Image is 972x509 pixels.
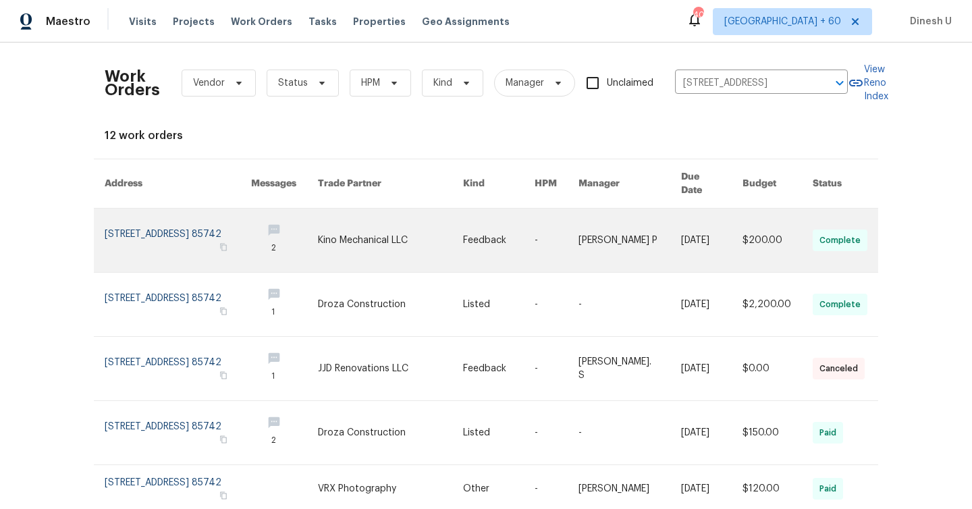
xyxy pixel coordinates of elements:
[217,241,230,253] button: Copy Address
[452,209,524,273] td: Feedback
[524,273,568,337] td: -
[46,15,90,28] span: Maestro
[830,74,849,92] button: Open
[732,159,802,209] th: Budget
[307,401,452,465] td: Droza Construction
[568,159,670,209] th: Manager
[129,15,157,28] span: Visits
[307,337,452,401] td: JJD Renovations LLC
[308,17,337,26] span: Tasks
[105,70,160,97] h2: Work Orders
[693,8,703,22] div: 400
[724,15,841,28] span: [GEOGRAPHIC_DATA] + 60
[278,76,308,90] span: Status
[452,159,524,209] th: Kind
[568,337,670,401] td: [PERSON_NAME]. S
[568,209,670,273] td: [PERSON_NAME] P
[217,489,230,502] button: Copy Address
[675,73,810,94] input: Enter in an address
[452,273,524,337] td: Listed
[452,337,524,401] td: Feedback
[802,159,878,209] th: Status
[607,76,653,90] span: Unclaimed
[217,305,230,317] button: Copy Address
[524,337,568,401] td: -
[307,209,452,273] td: Kino Mechanical LLC
[307,273,452,337] td: Droza Construction
[670,159,732,209] th: Due Date
[524,159,568,209] th: HPM
[361,76,380,90] span: HPM
[452,401,524,465] td: Listed
[422,15,510,28] span: Geo Assignments
[506,76,544,90] span: Manager
[433,76,452,90] span: Kind
[240,159,307,209] th: Messages
[193,76,225,90] span: Vendor
[568,401,670,465] td: -
[353,15,406,28] span: Properties
[94,159,240,209] th: Address
[105,129,867,142] div: 12 work orders
[217,433,230,446] button: Copy Address
[217,369,230,381] button: Copy Address
[905,15,952,28] span: Dinesh U
[173,15,215,28] span: Projects
[524,209,568,273] td: -
[524,401,568,465] td: -
[848,63,888,103] a: View Reno Index
[307,159,452,209] th: Trade Partner
[231,15,292,28] span: Work Orders
[568,273,670,337] td: -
